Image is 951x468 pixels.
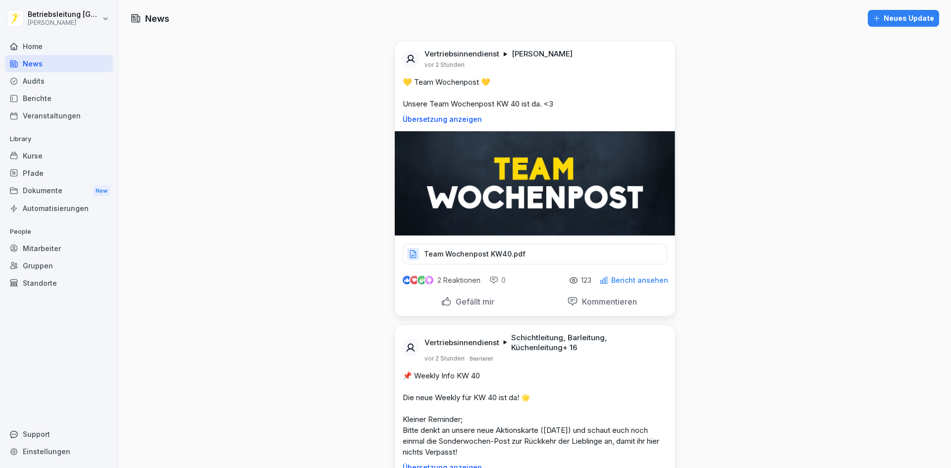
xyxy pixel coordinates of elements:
[403,115,667,123] p: Übersetzung anzeigen
[5,107,113,124] a: Veranstaltungen
[5,240,113,257] a: Mitarbeiter
[424,61,465,69] p: vor 2 Stunden
[511,333,663,353] p: Schichtleitung, Barleitung, Küchenleitung + 16
[452,297,494,307] p: Gefällt mir
[5,224,113,240] p: People
[424,338,499,348] p: Vertriebsinnendienst
[5,182,113,200] div: Dokumente
[512,49,573,59] p: [PERSON_NAME]
[470,355,493,363] p: Bearbeitet
[425,276,433,285] img: inspiring
[611,276,668,284] p: Bericht ansehen
[5,200,113,217] a: Automatisierungen
[5,55,113,72] a: News
[93,185,110,197] div: New
[5,425,113,443] div: Support
[403,370,667,458] p: 📌 Weekly Info KW 40 Die neue Weekly für KW 40 ist da! 🌟 Kleiner Reminder; Bitte denkt an unsere n...
[5,164,113,182] a: Pfade
[5,182,113,200] a: DokumenteNew
[424,355,465,363] p: vor 2 Stunden
[418,276,426,284] img: celebrate
[28,19,100,26] p: [PERSON_NAME]
[489,275,506,285] div: 0
[403,276,411,284] img: like
[395,131,675,236] img: g34s0yh0j3vng4wml98129oi.png
[5,38,113,55] a: Home
[5,147,113,164] a: Kurse
[411,276,418,284] img: love
[5,72,113,90] a: Audits
[424,49,499,59] p: Vertriebsinnendienst
[28,10,100,19] p: Betriebsleitung [GEOGRAPHIC_DATA]
[403,252,667,262] a: Team Wochenpost KW40.pdf
[424,249,526,259] p: Team Wochenpost KW40.pdf
[5,90,113,107] a: Berichte
[403,77,667,109] p: 💛 Team Wochenpost 💛 Unsere Team Wochenpost KW 40 ist da. <3
[437,276,480,284] p: 2 Reaktionen
[145,12,169,25] h1: News
[5,131,113,147] p: Library
[873,13,934,24] div: Neues Update
[5,257,113,274] a: Gruppen
[581,276,591,284] p: 123
[868,10,939,27] button: Neues Update
[578,297,637,307] p: Kommentieren
[5,443,113,460] a: Einstellungen
[5,274,113,292] a: Standorte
